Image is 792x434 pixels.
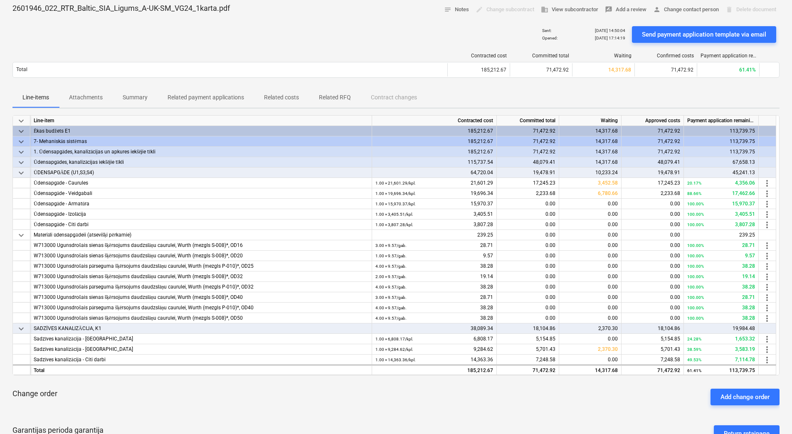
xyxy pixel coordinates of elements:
button: View subcontractor [538,3,602,16]
small: 100.00% [687,212,704,217]
span: more_vert [762,313,772,323]
p: Total [16,66,27,73]
div: 113,739.75 [684,136,759,147]
span: 3,452.58 [598,180,618,186]
div: Ūdensapgāde - Armatūra [34,199,368,209]
span: 0.00 [608,336,618,342]
span: more_vert [762,345,772,355]
div: 9.57 [687,251,755,261]
small: 1.00 × 3,405.51 / kpl. [375,212,413,217]
small: 1.00 × 19,696.34 / kpl. [375,191,416,196]
span: 7,248.58 [536,357,555,362]
div: Ūdensapgāde - Citi darbi [34,219,368,230]
p: 2601946_022_RTR_Baltic_SIA_Ligums_A-UK-SM_VG24_1karta.pdf [12,3,230,13]
span: 14,317.68 [608,67,631,73]
span: 17,245.23 [658,180,680,186]
p: Attachments [69,93,103,102]
button: Notes [441,3,472,16]
span: 2,370.30 [598,346,618,352]
span: Notes [444,5,469,15]
p: Related RFQ [319,93,351,102]
small: 1.00 × 6,808.17 / kpl. [375,337,413,341]
small: 100.00% [687,295,704,300]
div: 185,212.67 [372,365,497,375]
div: 28.71 [375,240,493,251]
div: 7- Mehaniskās sistēmas [34,136,368,147]
span: more_vert [762,282,772,292]
p: Opened : [542,35,558,41]
div: 19,478.91 [497,168,559,178]
span: more_vert [762,251,772,261]
div: Add change order [720,392,770,402]
span: more_vert [762,261,772,271]
div: 38.28 [375,282,493,292]
div: 48,079.41 [497,157,559,168]
div: 21,601.29 [375,178,493,188]
div: 71,472.92 [497,126,559,136]
small: 100.00% [687,264,704,269]
div: 38.28 [687,313,755,323]
div: 17,462.66 [687,188,755,199]
div: SADZĪVES KANALIZĀCIJA, K1 [34,323,368,334]
small: 1.00 × 15,970.37 / kpl. [375,202,416,206]
span: 0.00 [670,201,680,207]
span: 0.00 [545,315,555,321]
iframe: Chat Widget [750,394,792,434]
span: more_vert [762,199,772,209]
div: 185,212.67 [372,126,497,136]
div: Ūdensapgāde - Izolācija [34,209,368,219]
div: 6,808.17 [375,334,493,344]
span: more_vert [762,303,772,313]
span: 5,154.85 [661,336,680,342]
div: 0.00 [497,230,559,240]
small: 4.00 × 9.57 / gab. [375,264,407,269]
span: 0.00 [545,242,555,248]
small: 38.59% [687,347,701,352]
div: W713000 Ugunsdrošais sienas šķērsojums daudzslāņu caurulei, Wurth (mezgls S-008)*, OD32 [34,271,368,282]
span: more_vert [762,272,772,282]
div: 14,363.36 [375,355,493,365]
span: keyboard_arrow_down [16,116,26,126]
span: 0.00 [545,294,555,300]
div: 14,317.68 [559,365,622,375]
div: 71,472.92 [622,136,684,147]
p: Summary [123,93,148,102]
div: 71,472.92 [497,136,559,147]
small: 100.00% [687,243,704,248]
span: View subcontractor [541,5,598,15]
div: W713000 Ugunsdrošais pārseguma šķērsojums daudzslāņu caurulei, Wurth (mezgls P-010)*, OD25 [34,261,368,271]
span: 0.00 [608,253,618,259]
div: 0.00 [622,230,684,240]
div: 18,104.86 [497,323,559,334]
small: 1.00 × 14,363.36 / kpl. [375,358,416,362]
div: Approved costs [622,116,684,126]
div: W713000 Ugunsdrošais sienas šķērsojums daudzslāņu caurulei, Wurth (mezgls S-008)*, OD50 [34,313,368,323]
div: 115,737.54 [372,157,497,168]
div: 3,405.51 [375,209,493,219]
div: 14,317.68 [559,136,622,147]
small: 24.28% [687,337,701,341]
p: [DATE] 14:50:04 [595,28,625,33]
span: 71,472.92 [546,67,569,73]
span: 0.00 [670,211,680,217]
div: 38.28 [687,282,755,292]
small: 1.00 × 3,807.28 / kpl. [375,222,413,227]
span: 0.00 [545,284,555,290]
div: 0.00 [559,230,622,240]
div: Ēkas budžets E1 [34,126,368,136]
div: W713000 Ugunsdrošais pārseguma šķērsojums daudzslāņu caurulei, Wurth (mezgls P-010)*, OD40 [34,303,368,313]
small: 100.00% [687,202,704,206]
div: 14,317.68 [559,157,622,168]
div: 4,356.06 [687,178,755,188]
span: 5,701.43 [661,346,680,352]
div: Ūdensapgāde - Caurules [34,178,368,188]
small: 100.00% [687,316,704,321]
span: 0.00 [545,222,555,227]
span: keyboard_arrow_down [16,168,26,178]
small: 4.00 × 9.57 / gab. [375,306,407,310]
p: Related payment applications [168,93,244,102]
span: 0.00 [608,201,618,207]
div: 1. Ūdensapgādes, kanalizācijas un apkures iekšējie tīkli [34,147,368,157]
div: Sadzīves kanalizācija - [GEOGRAPHIC_DATA] [34,344,368,355]
span: more_vert [762,178,772,188]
